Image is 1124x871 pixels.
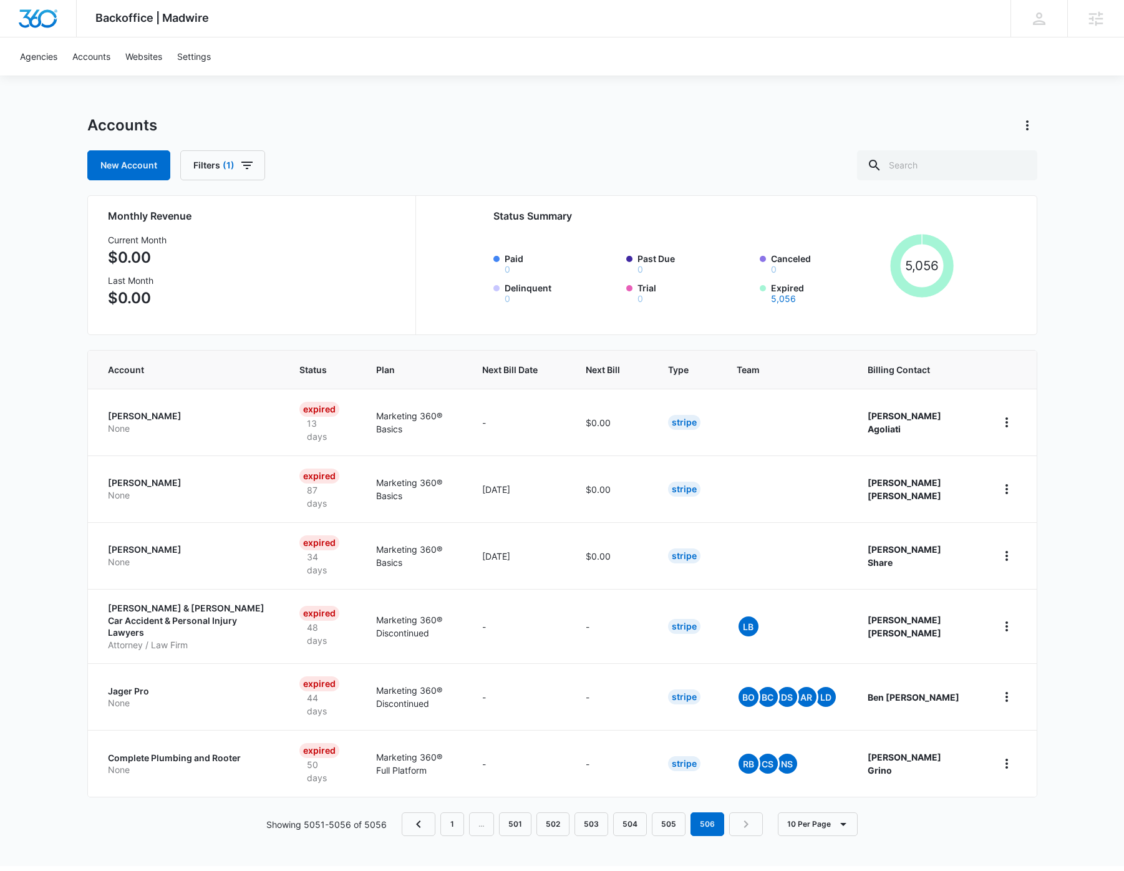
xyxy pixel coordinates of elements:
td: [DATE] [467,455,571,522]
p: [PERSON_NAME] [108,477,270,489]
a: New Account [87,150,170,180]
strong: Ben [PERSON_NAME] [868,692,959,703]
em: 506 [690,812,724,836]
h3: Current Month [108,233,167,246]
td: - [571,730,653,797]
div: Expired [299,402,339,417]
td: $0.00 [571,389,653,455]
p: Showing 5051-5056 of 5056 [266,818,387,831]
p: None [108,489,270,502]
a: [PERSON_NAME]None [108,477,270,501]
a: Websites [118,37,170,75]
p: Marketing 360® Full Platform [376,751,452,777]
h3: Last Month [108,274,167,287]
a: Page 503 [574,812,608,836]
div: Expired [299,743,339,758]
td: $0.00 [571,455,653,522]
label: Trial [637,281,752,303]
span: BO [739,687,758,707]
a: [PERSON_NAME]None [108,410,270,434]
a: Accounts [65,37,118,75]
button: home [997,754,1017,774]
span: Plan [376,363,452,376]
label: Past Due [637,252,752,274]
a: Page 502 [536,812,569,836]
span: DS [777,687,797,707]
span: Status [299,363,328,376]
a: Settings [170,37,218,75]
div: Stripe [668,689,700,704]
button: home [997,546,1017,566]
td: - [467,730,571,797]
nav: Pagination [402,812,763,836]
p: None [108,556,270,568]
button: Actions [1017,115,1037,135]
h2: Status Summary [493,208,954,223]
span: Account [108,363,252,376]
div: Expired [299,606,339,621]
span: Type [668,363,689,376]
span: RB [739,754,758,774]
td: - [467,589,571,663]
td: - [571,663,653,730]
a: Page 501 [499,812,531,836]
div: Stripe [668,548,700,563]
strong: [PERSON_NAME] Share [868,544,941,568]
span: LB [739,616,758,636]
p: None [108,697,270,709]
td: [DATE] [467,522,571,589]
p: Attorney / Law Firm [108,639,270,651]
div: Stripe [668,756,700,771]
tspan: 5,056 [905,258,939,273]
p: Marketing 360® Basics [376,543,452,569]
button: Filters(1) [180,150,265,180]
strong: [PERSON_NAME] Grino [868,752,941,776]
strong: [PERSON_NAME] [PERSON_NAME] [868,477,941,501]
div: Stripe [668,415,700,430]
span: Next Bill Date [482,363,538,376]
span: (1) [223,161,235,170]
div: Expired [299,676,339,691]
button: Expired [771,294,796,303]
p: None [108,764,270,776]
label: Delinquent [505,281,619,303]
p: Complete Plumbing and Rooter [108,752,270,764]
a: [PERSON_NAME] & [PERSON_NAME] Car Accident & Personal Injury LawyersAttorney / Law Firm [108,602,270,651]
a: Previous Page [402,812,435,836]
button: 10 Per Page [778,812,858,836]
a: [PERSON_NAME]None [108,543,270,568]
p: $0.00 [108,246,167,269]
p: 50 days [299,758,346,784]
strong: [PERSON_NAME] [PERSON_NAME] [868,615,941,638]
button: home [997,687,1017,707]
span: CS [758,754,778,774]
span: Billing Contact [868,363,967,376]
p: [PERSON_NAME] & [PERSON_NAME] Car Accident & Personal Injury Lawyers [108,602,270,639]
div: Expired [299,469,339,484]
p: 87 days [299,484,346,510]
p: Marketing 360® Discontinued [376,613,452,640]
span: LD [816,687,836,707]
a: Jager ProNone [108,685,270,709]
label: Paid [505,252,619,274]
p: Marketing 360® Basics [376,476,452,502]
button: home [997,479,1017,499]
p: 48 days [299,621,346,647]
span: BC [758,687,778,707]
input: Search [857,150,1037,180]
p: 44 days [299,691,346,718]
h1: Accounts [87,116,157,135]
p: Jager Pro [108,685,270,698]
td: $0.00 [571,522,653,589]
p: None [108,422,270,435]
p: Marketing 360® Basics [376,409,452,435]
div: Stripe [668,619,700,634]
span: Team [737,363,820,376]
p: 13 days [299,417,346,443]
label: Expired [771,281,886,303]
label: Canceled [771,252,886,274]
p: [PERSON_NAME] [108,410,270,422]
div: Expired [299,535,339,550]
td: - [467,663,571,730]
strong: [PERSON_NAME] Agoliati [868,411,941,434]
